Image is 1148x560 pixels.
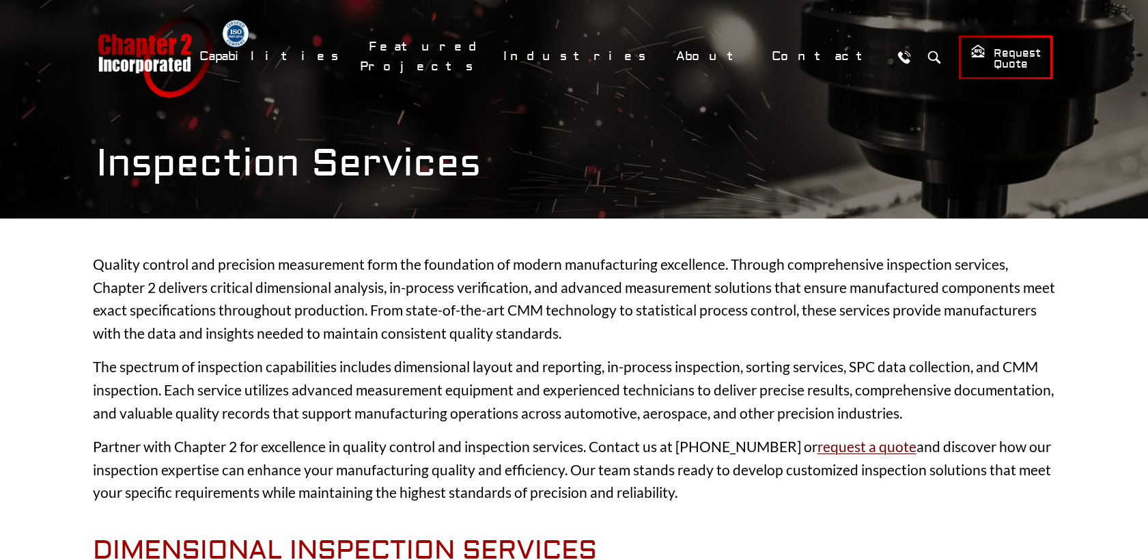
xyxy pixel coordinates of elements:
span: Request Quote [970,44,1041,72]
button: Search [922,44,947,70]
a: Contact [763,42,885,71]
a: Featured Projects [360,32,488,81]
a: Capabilities [191,42,353,71]
h1: Inspection Services [96,141,1052,186]
a: request a quote [817,438,916,455]
a: Call Us [892,44,917,70]
a: Chapter 2 Incorporated [96,16,212,98]
a: Request Quote [959,36,1052,79]
p: The spectrum of inspection capabilities includes dimensional layout and reporting, in-process ins... [93,355,1056,424]
a: Industries [494,42,660,71]
p: Partner with Chapter 2 for excellence in quality control and inspection services. Contact us at [... [93,435,1056,504]
a: About [667,42,756,71]
p: Quality control and precision measurement form the foundation of modern manufacturing excellence.... [93,253,1056,344]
